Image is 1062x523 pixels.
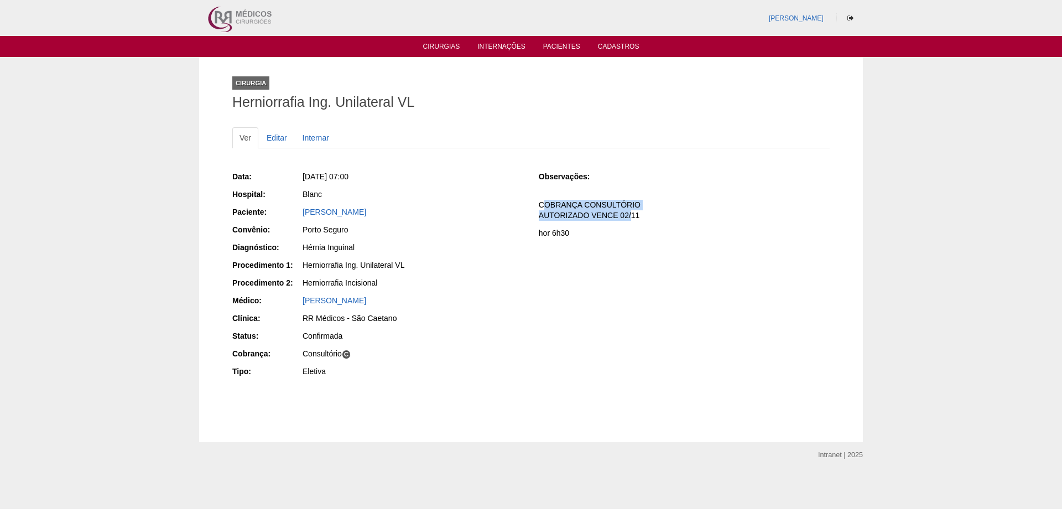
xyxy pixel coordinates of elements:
[543,43,580,54] a: Pacientes
[232,224,301,235] div: Convênio:
[232,189,301,200] div: Hospital:
[539,228,830,239] p: hor 6h30
[598,43,639,54] a: Cadastros
[539,171,608,182] div: Observações:
[342,350,351,359] span: C
[303,348,523,359] div: Consultório
[477,43,525,54] a: Internações
[259,127,294,148] a: Editar
[303,330,523,341] div: Confirmada
[303,172,348,181] span: [DATE] 07:00
[539,200,830,221] p: COBRANÇA CONSULTÓRIO AUTORIZADO VENCE 02/11
[303,277,523,288] div: Herniorrafia Incisional
[303,208,366,216] a: [PERSON_NAME]
[232,127,258,148] a: Ver
[232,348,301,359] div: Cobrança:
[769,14,824,22] a: [PERSON_NAME]
[295,127,336,148] a: Internar
[232,313,301,324] div: Clínica:
[847,15,853,22] i: Sair
[232,330,301,341] div: Status:
[232,366,301,377] div: Tipo:
[423,43,460,54] a: Cirurgias
[232,295,301,306] div: Médico:
[818,449,863,460] div: Intranet | 2025
[232,206,301,218] div: Paciente:
[232,76,269,90] div: Cirurgia
[232,95,830,109] h1: Herniorrafia Ing. Unilateral VL
[303,296,366,305] a: [PERSON_NAME]
[232,242,301,253] div: Diagnóstico:
[303,260,523,271] div: Herniorrafia Ing. Unilateral VL
[303,224,523,235] div: Porto Seguro
[303,313,523,324] div: RR Médicos - São Caetano
[232,260,301,271] div: Procedimento 1:
[303,242,523,253] div: Hérnia Inguinal
[303,189,523,200] div: Blanc
[303,366,523,377] div: Eletiva
[232,171,301,182] div: Data:
[232,277,301,288] div: Procedimento 2:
